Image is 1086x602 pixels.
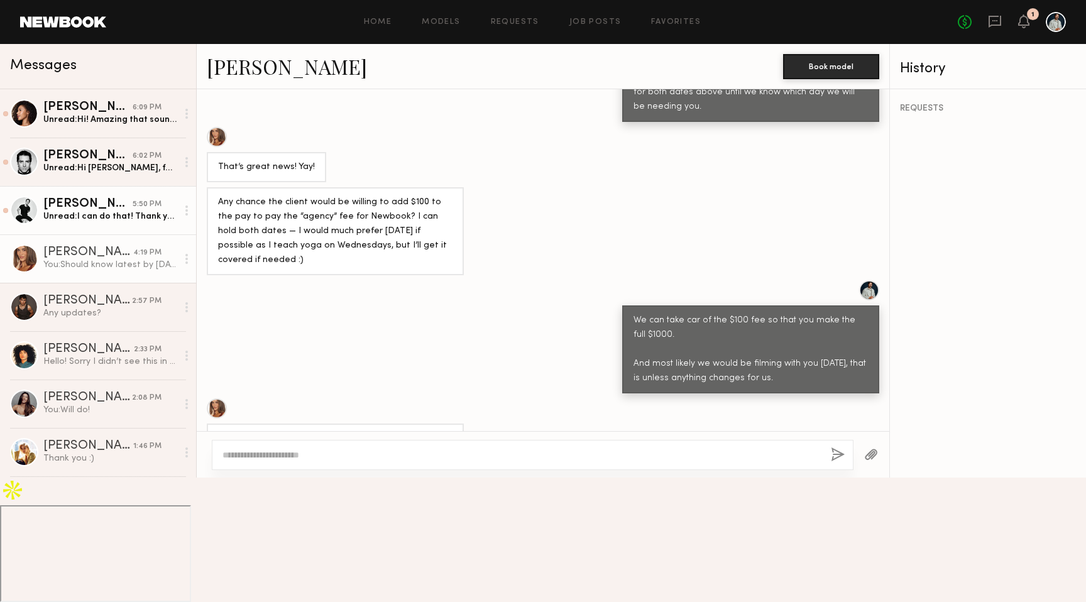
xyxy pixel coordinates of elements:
div: You: Should know latest by [DATE]. Also, any dietary restrictions or allergies? [43,259,177,271]
div: [PERSON_NAME] [43,295,132,307]
div: You: Will do! [43,404,177,416]
div: Unread: Hi! Amazing that sounds great. Please let me know as soon as possible so I can inform my ... [43,114,177,126]
div: History [900,62,1076,76]
div: Any chance the client would be willing to add $100 to the pay to pay the “agency” fee for Newbook... [218,195,452,268]
div: Thank you :) [43,452,177,464]
span: Messages [10,58,77,73]
a: [PERSON_NAME] [207,53,367,80]
a: Requests [491,18,539,26]
div: 5:50 PM [133,199,162,211]
button: Book model [783,54,879,79]
a: Models [422,18,460,26]
div: 6:02 PM [133,150,162,162]
div: [PERSON_NAME] [43,391,132,404]
div: [PERSON_NAME] [43,440,133,452]
div: [PERSON_NAME] [43,246,133,259]
div: 2:33 PM [134,344,162,356]
div: 6:09 PM [133,102,162,114]
div: Unread: I can do that! Thank you for being flexible. I have another client looking to book that d... [43,211,177,222]
div: 1:46 PM [133,441,162,452]
div: 4:19 PM [133,247,162,259]
a: Home [364,18,392,26]
div: [PERSON_NAME] [43,198,133,211]
div: REQUESTS [900,104,1076,113]
div: [PERSON_NAME] [43,343,134,356]
div: 2:57 PM [132,295,162,307]
div: That’s great news! Yay! [218,160,315,175]
div: Hello! Sorry I didn’t see this in time; hopefully there’s another opportunity for us to work in t... [43,356,177,368]
div: We can take car of the $100 fee so that you make the full $1000. And most likely we would be film... [633,314,868,386]
div: 2:08 PM [132,392,162,404]
a: Book model [783,60,879,71]
div: [PERSON_NAME] [43,150,133,162]
div: Unread: Hi [PERSON_NAME], following up with you [43,162,177,174]
a: Favorites [651,18,701,26]
a: Job Posts [569,18,622,26]
div: 1 [1031,11,1034,18]
div: Any updates? [43,307,177,319]
div: [PERSON_NAME] [43,101,133,114]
